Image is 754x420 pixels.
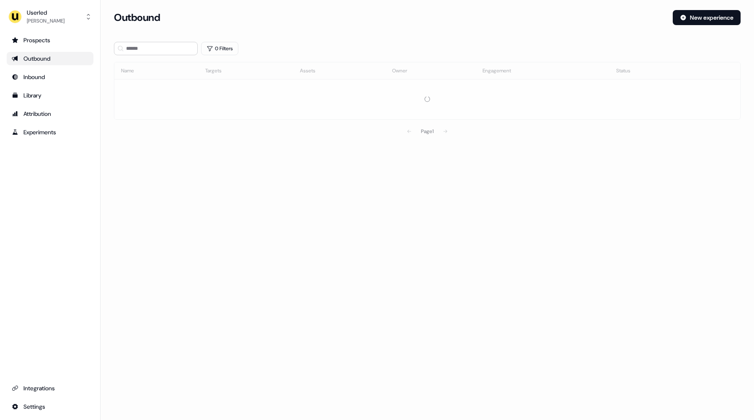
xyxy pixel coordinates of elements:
a: Go to Inbound [7,70,93,84]
div: Outbound [12,54,88,63]
a: Go to templates [7,89,93,102]
a: Go to integrations [7,400,93,413]
a: Go to attribution [7,107,93,120]
button: New experience [673,10,741,25]
a: Go to experiments [7,125,93,139]
div: [PERSON_NAME] [27,17,65,25]
div: Inbound [12,73,88,81]
h3: Outbound [114,11,160,24]
div: Integrations [12,384,88,392]
div: Attribution [12,110,88,118]
button: Userled[PERSON_NAME] [7,7,93,27]
div: Experiments [12,128,88,136]
a: Go to prospects [7,33,93,47]
div: Settings [12,402,88,411]
a: Go to outbound experience [7,52,93,65]
div: Library [12,91,88,100]
a: Go to integrations [7,382,93,395]
div: Prospects [12,36,88,44]
button: 0 Filters [201,42,238,55]
div: Userled [27,8,65,17]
